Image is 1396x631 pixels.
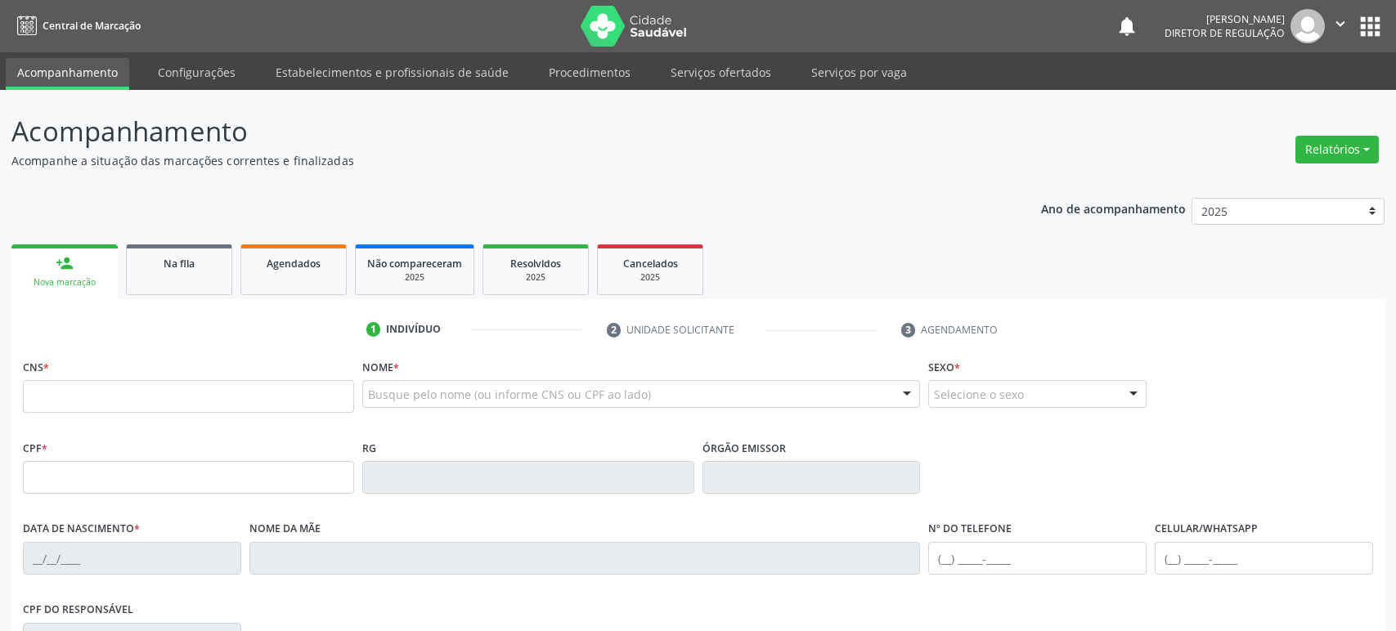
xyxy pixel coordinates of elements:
a: Serviços por vaga [800,58,918,87]
span: Central de Marcação [43,19,141,33]
a: Central de Marcação [11,12,141,39]
button: apps [1356,12,1385,41]
label: CPF [23,436,47,461]
a: Procedimentos [537,58,642,87]
label: CNS [23,355,49,380]
span: Agendados [267,257,321,271]
div: Indivíduo [386,322,441,337]
div: 2025 [495,271,577,284]
label: Nº do Telefone [928,517,1012,542]
button: Relatórios [1295,136,1379,163]
i:  [1331,15,1349,33]
span: Cancelados [623,257,678,271]
span: Resolvidos [510,257,561,271]
div: Nova marcação [23,276,106,289]
a: Configurações [146,58,247,87]
span: Não compareceram [367,257,462,271]
span: Na fila [164,257,195,271]
div: person_add [56,254,74,272]
label: Celular/WhatsApp [1155,517,1258,542]
div: 1 [366,322,381,337]
img: img [1291,9,1325,43]
label: Nome da mãe [249,517,321,542]
input: __/__/____ [23,542,241,575]
div: [PERSON_NAME] [1165,12,1285,26]
label: Sexo [928,355,960,380]
label: Data de nascimento [23,517,140,542]
button:  [1325,9,1356,43]
label: Nome [362,355,399,380]
a: Acompanhamento [6,58,129,90]
input: (__) _____-_____ [1155,542,1373,575]
p: Acompanhamento [11,111,972,152]
span: Selecione o sexo [934,386,1024,403]
a: Serviços ofertados [659,58,783,87]
label: CPF do responsável [23,597,133,623]
label: Órgão emissor [702,436,786,461]
span: Busque pelo nome (ou informe CNS ou CPF ao lado) [368,386,651,403]
div: 2025 [609,271,691,284]
p: Acompanhe a situação das marcações correntes e finalizadas [11,152,972,169]
div: 2025 [367,271,462,284]
a: Estabelecimentos e profissionais de saúde [264,58,520,87]
label: RG [362,436,376,461]
span: Diretor de regulação [1165,26,1285,40]
button: notifications [1115,15,1138,38]
p: Ano de acompanhamento [1041,198,1186,218]
input: (__) _____-_____ [928,542,1147,575]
